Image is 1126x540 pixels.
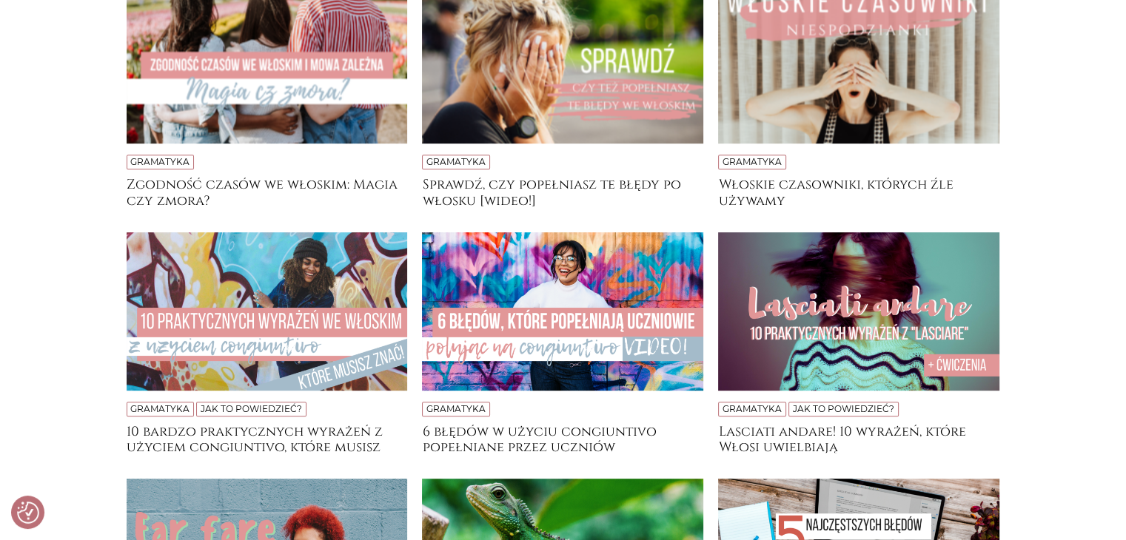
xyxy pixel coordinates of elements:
a: 10 bardzo praktycznych wyrażeń z użyciem congiuntivo, które musisz znać! [127,424,408,453]
a: Gramatyka [723,403,782,414]
a: Gramatyka [130,156,190,167]
a: Lasciati andare! 10 wyrażeń, które Włosi uwielbiają [718,424,999,453]
a: Gramatyka [723,156,782,167]
a: Jak to powiedzieć? [793,403,894,414]
a: 6 błędów w użyciu congiuntivo popełniane przez uczniów [422,424,703,453]
a: Gramatyka [130,403,190,414]
img: Revisit consent button [17,502,39,524]
button: Preferencje co do zgód [17,502,39,524]
a: Sprawdź, czy popełniasz te błędy po włosku [wideo!] [422,177,703,206]
a: Gramatyka [426,156,486,167]
a: Jak to powiedzieć? [201,403,302,414]
a: Gramatyka [426,403,486,414]
a: Włoskie czasowniki, których źle używamy [718,177,999,206]
a: Zgodność czasów we włoskim: Magia czy zmora? [127,177,408,206]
